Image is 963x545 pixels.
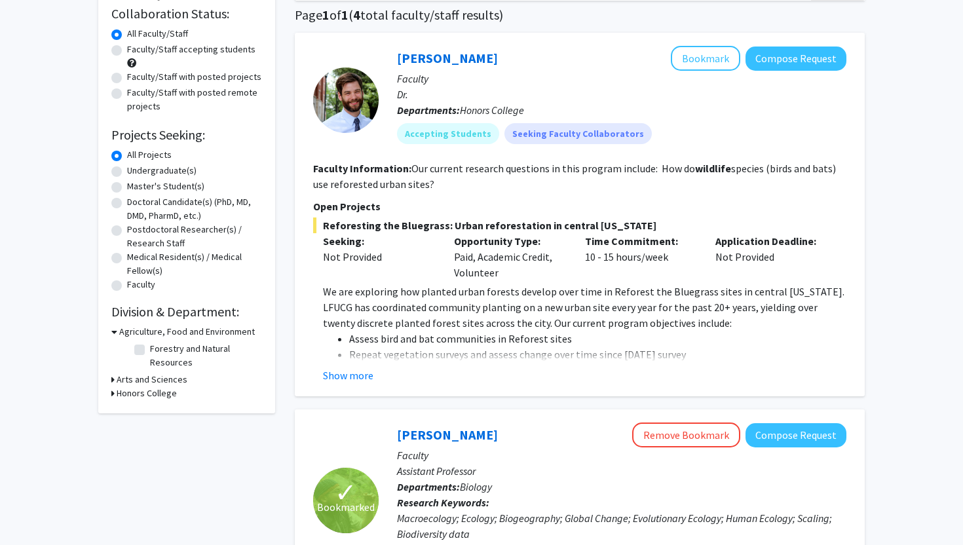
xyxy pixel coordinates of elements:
[119,325,255,339] h3: Agriculture, Food and Environment
[295,7,865,23] h1: Page of ( total faculty/staff results)
[349,347,846,362] li: Repeat vegetation surveys and assess change over time since [DATE] survey
[349,331,846,347] li: Assess bird and bat communities in Reforest sites
[127,223,262,250] label: Postdoctoral Researcher(s) / Research Staff
[111,6,262,22] h2: Collaboration Status:
[444,233,575,280] div: Paid, Academic Credit, Volunteer
[127,250,262,278] label: Medical Resident(s) / Medical Fellow(s)
[397,510,846,542] div: Macroecology; Ecology; Biogeography; Global Change; Evolutionary Ecology; Human Ecology; Scaling;...
[397,123,499,144] mat-chip: Accepting Students
[313,162,836,191] fg-read-more: Our current research questions in this program include: How do species (birds and bats) use refor...
[150,342,259,369] label: Forestry and Natural Resources
[397,103,460,117] b: Departments:
[671,46,740,71] button: Add Kenton Sena to Bookmarks
[323,284,846,331] p: We are exploring how planted urban forests develop over time in Reforest the Bluegrass sites in c...
[323,249,434,265] div: Not Provided
[323,233,434,249] p: Seeking:
[397,50,498,66] a: [PERSON_NAME]
[575,233,706,280] div: 10 - 15 hours/week
[746,423,846,447] button: Compose Request to Joseph Burger
[127,148,172,162] label: All Projects
[117,386,177,400] h3: Honors College
[322,7,330,23] span: 1
[504,123,652,144] mat-chip: Seeking Faculty Collaborators
[397,480,460,493] b: Departments:
[397,426,498,443] a: [PERSON_NAME]
[127,278,155,291] label: Faculty
[111,304,262,320] h2: Division & Department:
[127,27,188,41] label: All Faculty/Staff
[397,447,846,463] p: Faculty
[111,127,262,143] h2: Projects Seeking:
[10,486,56,535] iframe: Chat
[695,162,731,175] b: wildlife
[313,217,846,233] span: Reforesting the Bluegrass: Urban reforestation in central [US_STATE]
[460,480,492,493] span: Biology
[127,164,197,178] label: Undergraduate(s)
[341,7,349,23] span: 1
[313,198,846,214] p: Open Projects
[127,179,204,193] label: Master's Student(s)
[127,43,255,56] label: Faculty/Staff accepting students
[397,463,846,479] p: Assistant Professor
[317,499,375,515] span: Bookmarked
[127,86,262,113] label: Faculty/Staff with posted remote projects
[397,86,846,102] p: Dr.
[397,496,489,509] b: Research Keywords:
[746,47,846,71] button: Compose Request to Kenton Sena
[632,423,740,447] button: Remove Bookmark
[706,233,837,280] div: Not Provided
[117,373,187,386] h3: Arts and Sciences
[353,7,360,23] span: 4
[335,486,357,499] span: ✓
[323,367,373,383] button: Show more
[454,233,565,249] p: Opportunity Type:
[585,233,696,249] p: Time Commitment:
[127,195,262,223] label: Doctoral Candidate(s) (PhD, MD, DMD, PharmD, etc.)
[715,233,827,249] p: Application Deadline:
[460,103,524,117] span: Honors College
[127,70,261,84] label: Faculty/Staff with posted projects
[397,71,846,86] p: Faculty
[313,162,411,175] b: Faculty Information:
